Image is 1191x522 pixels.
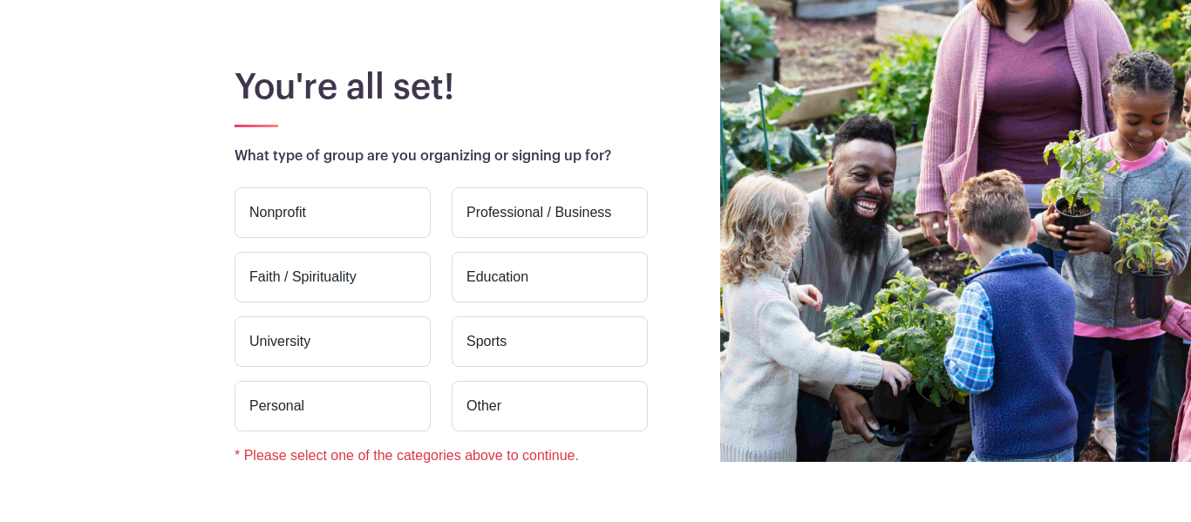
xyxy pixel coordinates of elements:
p: * Please select one of the categories above to continue. [224,445,658,466]
label: Other [452,381,648,431]
label: Sports [452,316,648,367]
label: Education [452,252,648,302]
h1: You're all set! [235,66,1061,108]
label: Nonprofit [235,187,431,238]
label: University [235,316,431,367]
p: What type of group are you organizing or signing up for? [235,146,1061,166]
label: Faith / Spirituality [235,252,431,302]
label: Personal [235,381,431,431]
label: Professional / Business [452,187,648,238]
